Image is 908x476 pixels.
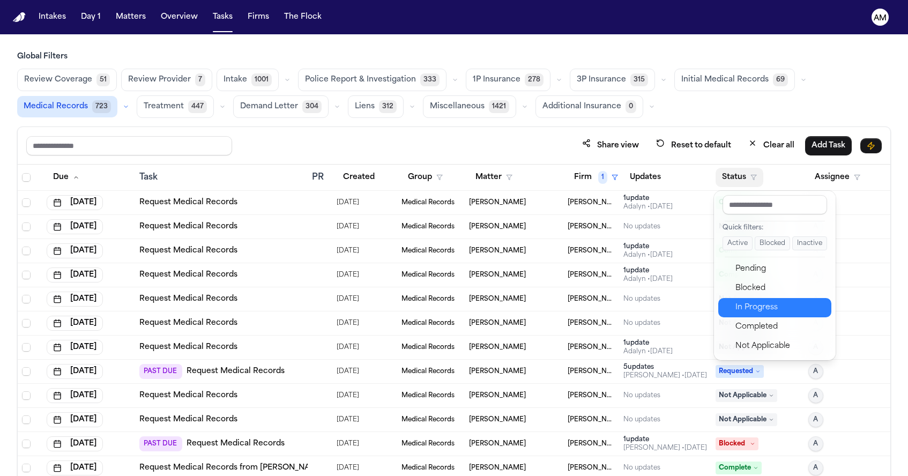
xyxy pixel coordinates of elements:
div: Completed [735,321,825,333]
button: Status [716,168,763,187]
div: In Progress [735,301,825,314]
div: Not Applicable [735,340,825,353]
div: Status [714,191,836,360]
div: Quick filters: [723,224,827,232]
div: Blocked [735,282,825,295]
div: Pending [735,263,825,276]
button: Inactive [792,236,827,250]
button: Blocked [755,236,790,250]
button: Active [723,236,753,250]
